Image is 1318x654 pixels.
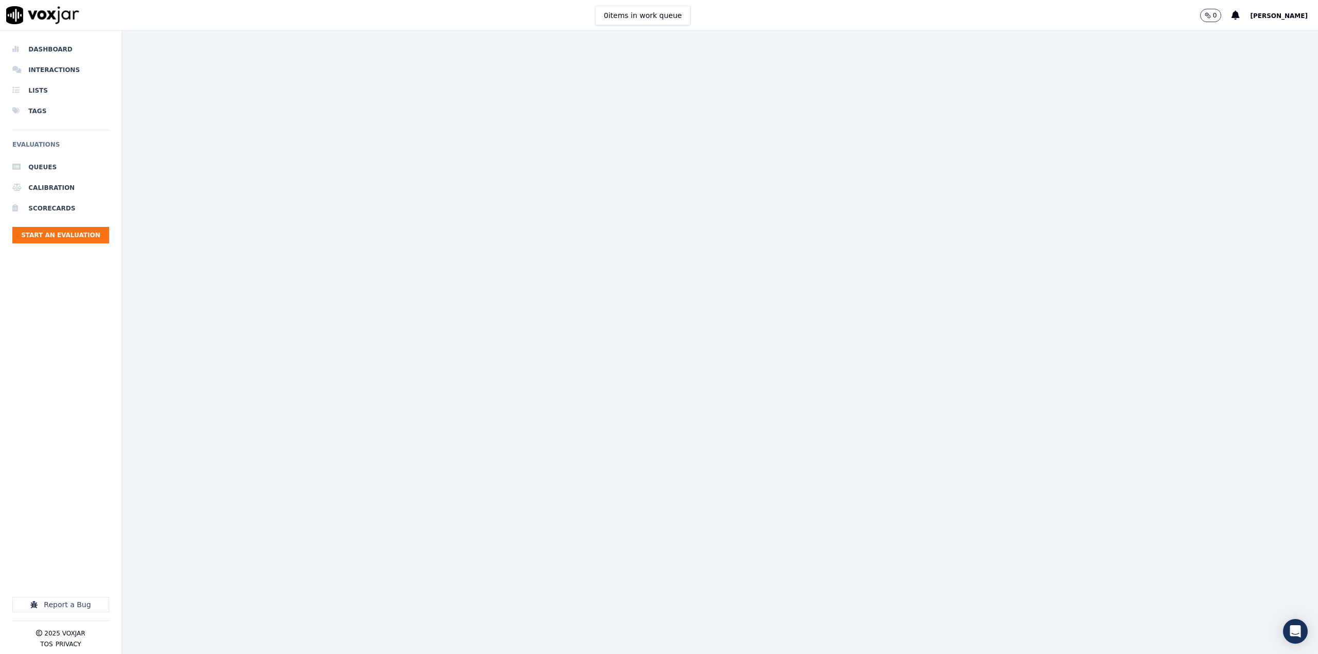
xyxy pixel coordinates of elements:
[1200,9,1222,22] button: 0
[595,6,691,25] button: 0items in work queue
[1213,11,1217,20] p: 0
[40,640,53,648] button: TOS
[12,138,109,157] h6: Evaluations
[12,60,109,80] a: Interactions
[56,640,81,648] button: Privacy
[1250,9,1318,22] button: [PERSON_NAME]
[12,178,109,198] a: Calibration
[44,629,85,638] p: 2025 Voxjar
[12,157,109,178] a: Queues
[1200,9,1232,22] button: 0
[12,198,109,219] a: Scorecards
[6,6,79,24] img: voxjar logo
[12,597,109,612] button: Report a Bug
[12,227,109,243] button: Start an Evaluation
[12,39,109,60] a: Dashboard
[1283,619,1308,644] div: Open Intercom Messenger
[12,101,109,121] a: Tags
[12,80,109,101] a: Lists
[1250,12,1308,20] span: [PERSON_NAME]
